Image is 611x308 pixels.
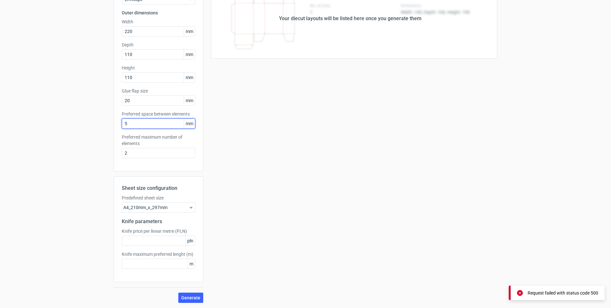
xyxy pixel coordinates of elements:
div: A4_210mm_x_297mm [122,202,195,213]
h2: Knife parameters [122,218,195,225]
span: Generate [181,296,200,300]
label: Depth [122,42,195,48]
span: mm [184,50,195,59]
label: Preferred space between elements [122,111,195,117]
label: Glue flap size [122,88,195,94]
label: Preferred maximum number of elements [122,134,195,147]
button: Generate [178,293,203,303]
span: mm [184,27,195,36]
label: Width [122,19,195,25]
h2: Sheet size configuration [122,184,195,192]
span: m [188,259,195,269]
span: mm [184,96,195,105]
label: Predefined sheet size [122,195,195,201]
span: mm [184,119,195,128]
span: pln [185,236,195,246]
div: Request failed with status code 500 [528,290,598,296]
label: Knife price per linear metre (PLN) [122,228,195,234]
label: Knife maximum preferred lenght (m) [122,251,195,257]
span: mm [184,73,195,82]
div: Your diecut layouts will be listed here once you generate them [279,15,422,22]
label: Height [122,65,195,71]
h3: Outer dimensions [122,10,195,16]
